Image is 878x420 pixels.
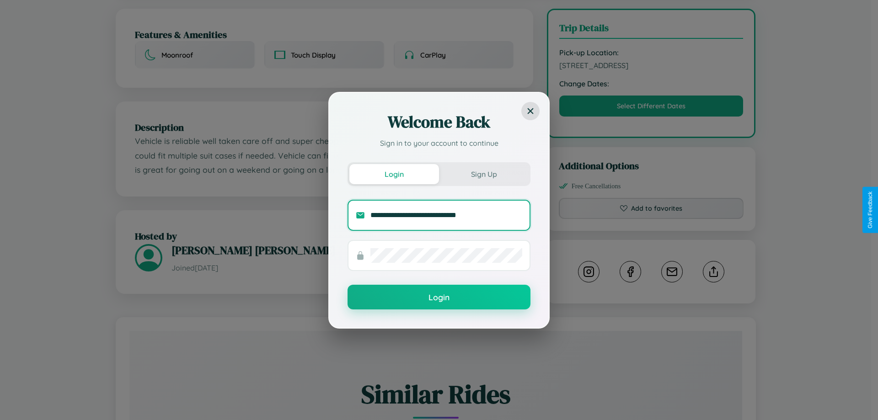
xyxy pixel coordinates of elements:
button: Sign Up [439,164,529,184]
div: Give Feedback [867,191,873,229]
p: Sign in to your account to continue [348,138,530,149]
h2: Welcome Back [348,111,530,133]
button: Login [348,285,530,309]
button: Login [349,164,439,184]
